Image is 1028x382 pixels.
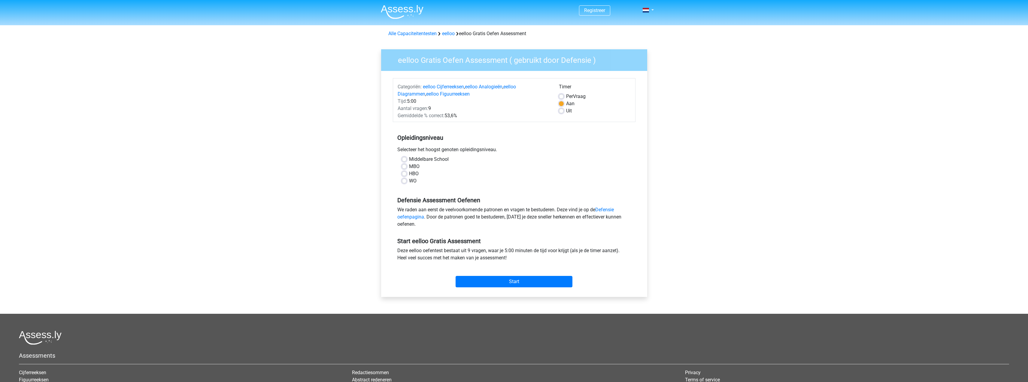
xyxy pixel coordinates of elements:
[426,91,470,97] a: eelloo Figuurreeksen
[409,156,449,163] label: Middelbare School
[386,30,642,37] div: eelloo Gratis Oefen Assessment
[393,105,554,112] div: 9
[584,8,605,13] a: Registreer
[566,107,572,115] label: Uit
[409,163,420,170] label: MBO
[397,132,631,144] h5: Opleidingsniveau
[393,98,554,105] div: 5:00
[393,206,635,230] div: We raden aan eerst de veelvoorkomende patronen en vragen te bestuderen. Deze vind je op de . Door...
[456,276,572,287] input: Start
[393,112,554,119] div: 53,6%
[393,83,554,98] div: , , ,
[19,352,1009,359] h5: Assessments
[685,370,701,375] a: Privacy
[19,331,62,345] img: Assessly logo
[393,247,635,264] div: Deze eelloo oefentest bestaat uit 9 vragen, waar je 5:00 minuten de tijd voor krijgt (als je de t...
[393,146,635,156] div: Selecteer het hoogst genoten opleidingsniveau.
[381,5,423,19] img: Assessly
[398,98,407,104] span: Tijd:
[397,197,631,204] h5: Defensie Assessment Oefenen
[566,100,575,107] label: Aan
[388,31,437,36] a: Alle Capaciteitentesten
[398,84,422,90] span: Categoriën:
[566,93,573,99] span: Per
[442,31,455,36] a: eelloo
[19,370,46,375] a: Cijferreeksen
[465,84,502,90] a: eelloo Analogieën
[391,53,643,65] h3: eelloo Gratis Oefen Assessment ( gebruikt door Defensie )
[566,93,586,100] label: Vraag
[409,170,419,177] label: HBO
[423,84,464,90] a: eelloo Cijferreeksen
[397,237,631,245] h5: Start eelloo Gratis Assessment
[352,370,389,375] a: Redactiesommen
[559,83,631,93] div: Timer
[398,105,428,111] span: Aantal vragen:
[409,177,417,185] label: WO
[398,113,444,118] span: Gemiddelde % correct:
